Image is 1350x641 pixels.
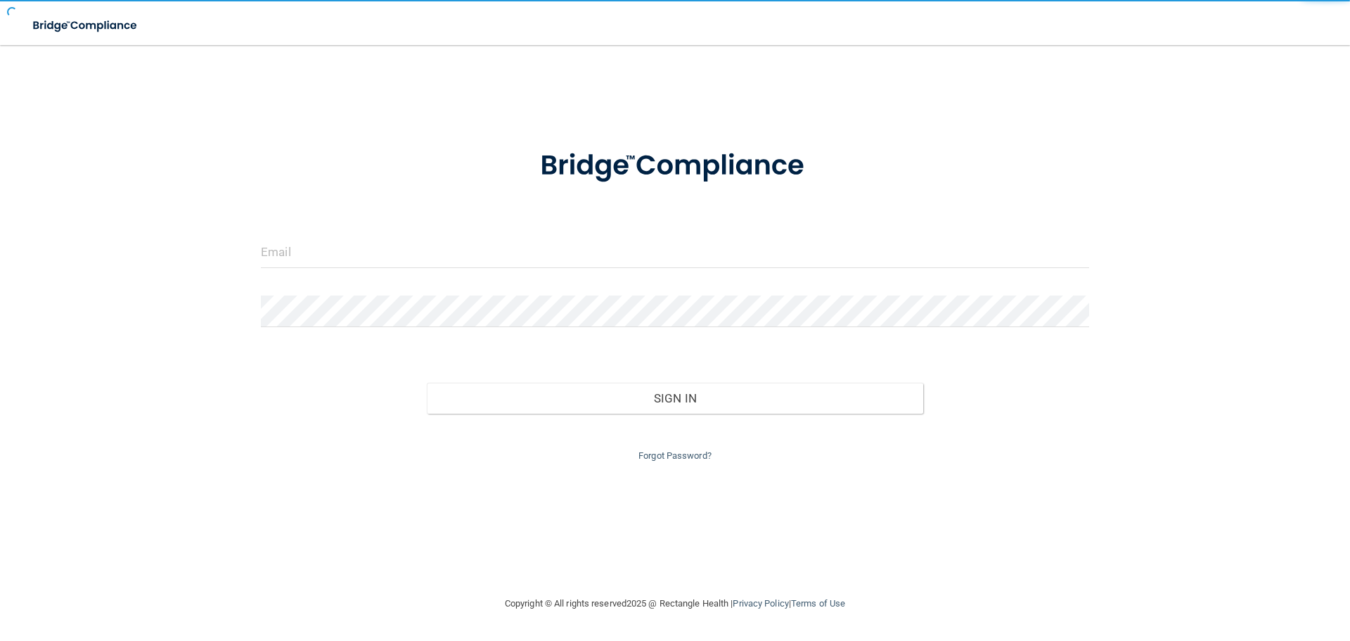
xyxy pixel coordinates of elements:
div: Copyright © All rights reserved 2025 @ Rectangle Health | | [418,581,932,626]
a: Privacy Policy [733,598,788,609]
a: Forgot Password? [638,450,712,461]
a: Terms of Use [791,598,845,609]
input: Email [261,236,1089,268]
iframe: Drift Widget Chat Controller [1107,541,1333,597]
img: bridge_compliance_login_screen.278c3ca4.svg [21,11,150,40]
button: Sign In [427,383,924,414]
img: bridge_compliance_login_screen.278c3ca4.svg [511,129,839,203]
